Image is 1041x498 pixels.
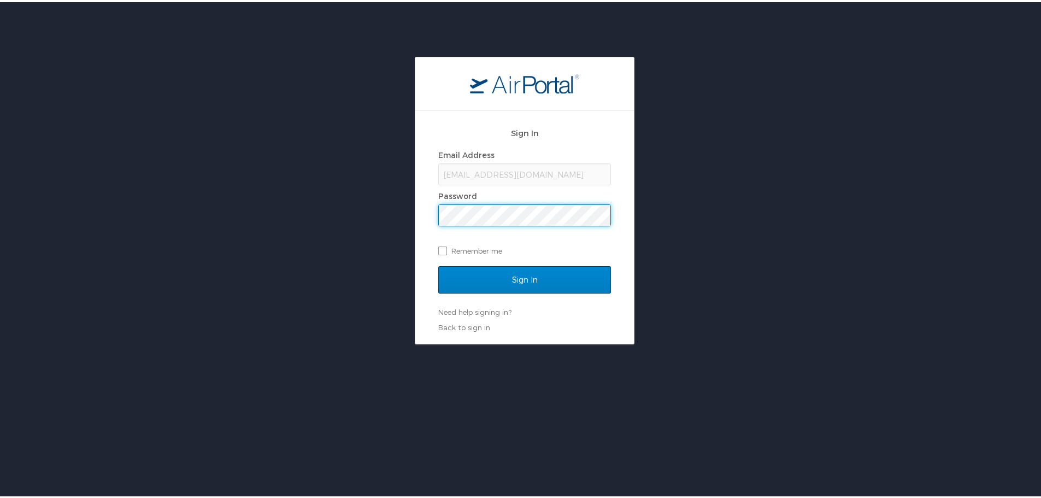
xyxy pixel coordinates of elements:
[438,148,495,157] label: Email Address
[438,306,511,314] a: Need help signing in?
[438,264,611,291] input: Sign In
[438,125,611,137] h2: Sign In
[470,72,579,91] img: logo
[438,321,490,330] a: Back to sign in
[438,189,477,198] label: Password
[438,241,611,257] label: Remember me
